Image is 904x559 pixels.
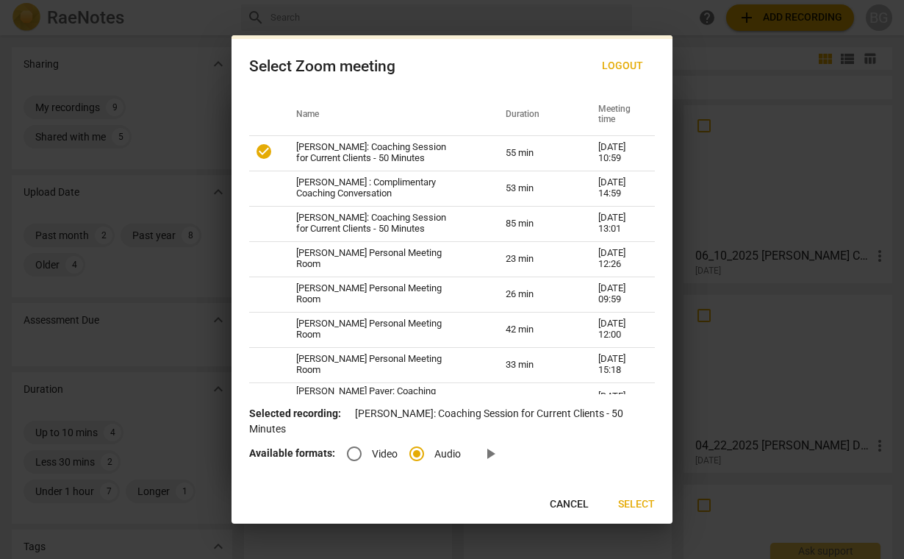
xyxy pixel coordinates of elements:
[481,445,499,463] span: play_arrow
[279,241,488,277] td: [PERSON_NAME] Personal Meeting Room
[488,206,581,241] td: 85 min
[249,406,655,436] p: [PERSON_NAME]: Coaching Session for Current Clients - 50 Minutes
[279,171,488,206] td: [PERSON_NAME] : Complimentary Coaching Conversation
[488,171,581,206] td: 53 min
[279,277,488,312] td: [PERSON_NAME] Personal Meeting Room
[488,277,581,312] td: 26 min
[434,446,461,462] span: Audio
[581,382,655,422] td: [DATE] 15:28
[249,407,341,419] b: Selected recording:
[488,347,581,382] td: 33 min
[255,143,273,160] span: check_circle
[581,135,655,171] td: [DATE] 10:59
[488,382,581,422] td: 60 min
[488,241,581,277] td: 23 min
[581,241,655,277] td: [DATE] 12:26
[488,312,581,347] td: 42 min
[249,447,335,459] b: Available formats:
[279,347,488,382] td: [PERSON_NAME] Personal Meeting Room
[581,312,655,347] td: [DATE] 12:00
[581,94,655,135] th: Meeting time
[347,447,473,459] div: File type
[581,206,655,241] td: [DATE] 13:01
[279,135,488,171] td: [PERSON_NAME]: Coaching Session for Current Clients - 50 Minutes
[602,59,643,74] span: Logout
[488,94,581,135] th: Duration
[538,491,600,518] button: Cancel
[279,206,488,241] td: [PERSON_NAME]: Coaching Session for Current Clients - 50 Minutes
[488,135,581,171] td: 55 min
[606,491,667,518] button: Select
[581,347,655,382] td: [DATE] 15:18
[581,171,655,206] td: [DATE] 14:59
[249,57,395,76] div: Select Zoom meeting
[473,436,508,471] a: Preview
[581,277,655,312] td: [DATE] 09:59
[550,497,589,512] span: Cancel
[618,497,655,512] span: Select
[279,312,488,347] td: [PERSON_NAME] Personal Meeting Room
[279,382,488,422] td: [PERSON_NAME] Payer: Coaching Session for Current Clients - 50 Minutes
[590,53,655,79] button: Logout
[372,446,398,462] span: Video
[279,94,488,135] th: Name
